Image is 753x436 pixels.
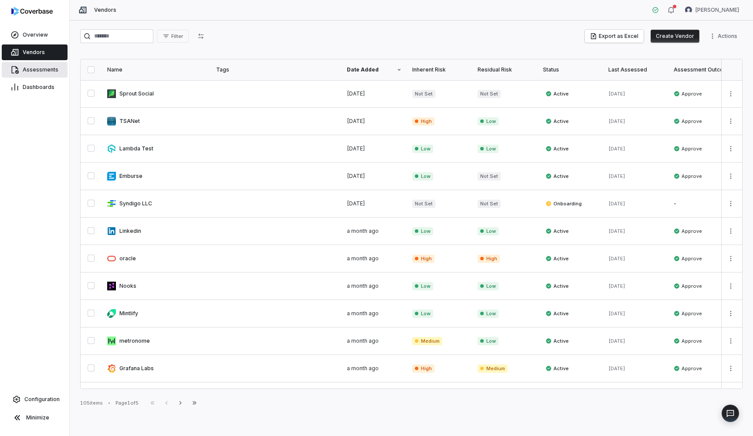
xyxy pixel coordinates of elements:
img: Garima Dhaundiyal avatar [685,7,692,14]
span: Medium [412,337,442,345]
span: [DATE] [608,365,625,371]
div: Inherent Risk [412,66,467,73]
span: Active [546,228,569,235]
span: High [412,364,434,373]
button: More actions [724,307,738,320]
span: Active [546,310,569,317]
span: Vendors [94,7,116,14]
button: Minimize [3,409,66,426]
span: Active [546,173,569,180]
span: a month ago [347,365,379,371]
div: Status [543,66,598,73]
button: More actions [724,87,738,100]
span: [DATE] [608,228,625,234]
span: [DATE] [608,255,625,262]
span: High [412,117,434,126]
div: Last Assessed [608,66,663,73]
span: Filter [171,33,183,40]
div: Name [107,66,206,73]
span: Low [412,282,433,290]
span: Low [478,282,499,290]
span: a month ago [347,228,379,234]
span: Medium [478,364,508,373]
div: Assessment Outcome [674,66,729,73]
span: Not Set [478,172,501,181]
span: [DATE] [347,90,365,97]
span: [DATE] [608,91,625,97]
span: [DATE] [608,201,625,207]
span: Not Set [478,90,501,98]
span: Minimize [26,414,49,421]
span: [DATE] [608,310,625,317]
div: Date Added [347,66,402,73]
button: More actions [724,197,738,210]
a: Overview [2,27,68,43]
span: Not Set [412,90,435,98]
span: Low [412,310,433,318]
span: [DATE] [608,283,625,289]
span: Not Set [412,200,435,208]
span: [DATE] [608,118,625,124]
span: Low [412,172,433,181]
span: a month ago [347,283,379,289]
span: Low [478,227,499,235]
span: Low [478,310,499,318]
td: - [668,190,734,218]
button: More actions [724,362,738,375]
span: High [412,255,434,263]
span: Active [546,255,569,262]
div: 105 items [80,400,103,406]
span: a month ago [347,310,379,317]
button: More actions [724,170,738,183]
span: Onboarding [546,200,582,207]
button: More actions [724,115,738,128]
a: Assessments [2,62,68,78]
span: [DATE] [347,200,365,207]
button: More actions [724,252,738,265]
span: Active [546,365,569,372]
button: Garima Dhaundiyal avatar[PERSON_NAME] [680,3,744,17]
span: Configuration [24,396,60,403]
button: More actions [724,334,738,347]
span: Active [546,283,569,290]
button: More actions [724,225,738,238]
a: Vendors [2,44,68,60]
span: [DATE] [608,338,625,344]
button: Export as Excel [585,30,644,43]
button: More actions [706,30,743,43]
button: Filter [157,30,189,43]
span: Vendors [23,49,45,56]
img: logo-D7KZi-bG.svg [11,7,53,16]
button: More actions [724,279,738,293]
span: [DATE] [347,145,365,152]
button: More actions [724,142,738,155]
a: Dashboards [2,79,68,95]
span: Not Set [478,200,501,208]
a: Configuration [3,392,66,407]
span: a month ago [347,337,379,344]
span: Low [478,145,499,153]
div: • [108,400,110,406]
span: Low [412,145,433,153]
div: Tags [216,66,336,73]
span: [PERSON_NAME] [695,7,739,14]
span: Low [478,337,499,345]
span: Low [412,227,433,235]
span: [DATE] [347,118,365,124]
span: Active [546,118,569,125]
div: Residual Risk [478,66,533,73]
span: Low [478,117,499,126]
span: Assessments [23,66,58,73]
span: Overview [23,31,48,38]
span: Active [546,90,569,97]
span: High [478,255,500,263]
span: Active [546,337,569,344]
span: Dashboards [23,84,54,91]
span: [DATE] [608,146,625,152]
button: Create Vendor [651,30,699,43]
div: Page 1 of 5 [115,400,139,406]
span: a month ago [347,255,379,262]
span: [DATE] [347,173,365,179]
span: Active [546,145,569,152]
span: [DATE] [608,173,625,179]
